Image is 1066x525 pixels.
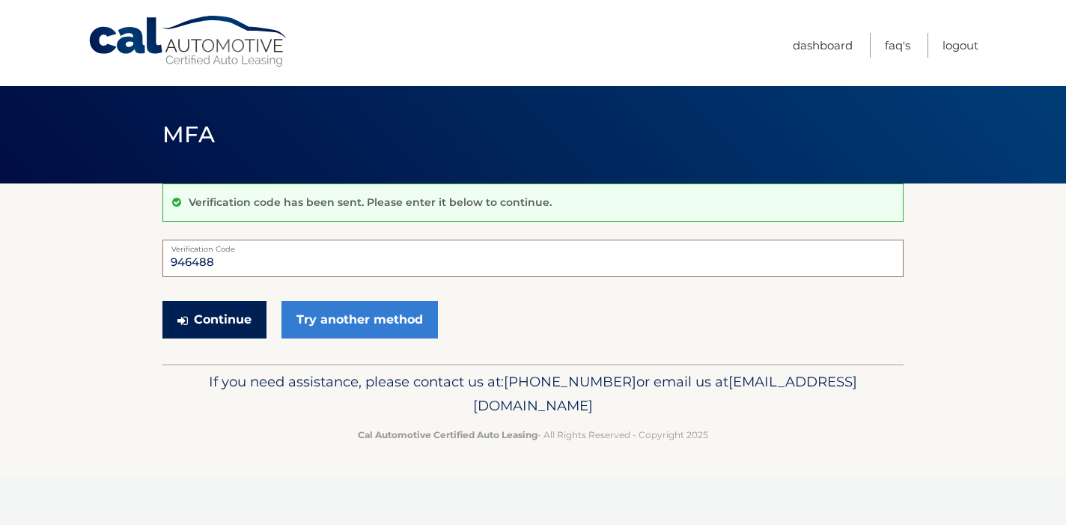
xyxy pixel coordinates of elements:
a: Try another method [281,301,438,339]
p: Verification code has been sent. Please enter it below to continue. [189,195,552,209]
button: Continue [162,301,266,339]
a: Cal Automotive [88,15,290,68]
p: If you need assistance, please contact us at: or email us at [172,370,894,418]
input: Verification Code [162,240,904,277]
a: FAQ's [885,33,910,58]
span: [EMAIL_ADDRESS][DOMAIN_NAME] [473,373,857,414]
label: Verification Code [162,240,904,252]
strong: Cal Automotive Certified Auto Leasing [358,429,537,440]
a: Logout [942,33,978,58]
span: MFA [162,121,215,148]
span: [PHONE_NUMBER] [504,373,636,390]
p: - All Rights Reserved - Copyright 2025 [172,427,894,443]
a: Dashboard [793,33,853,58]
